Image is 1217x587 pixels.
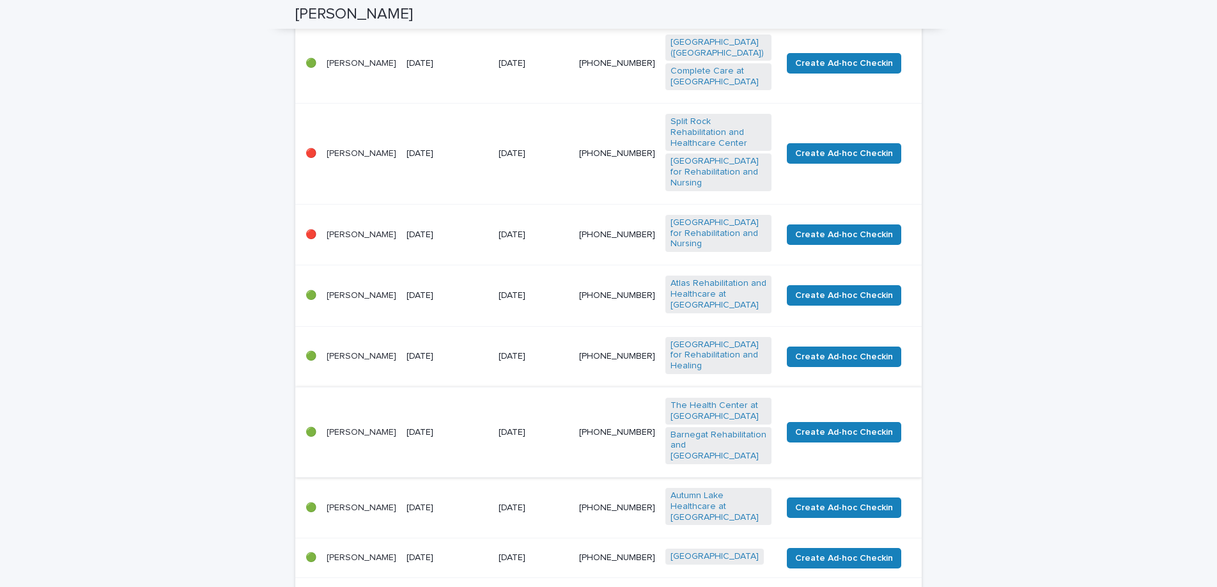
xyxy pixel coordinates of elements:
[407,427,488,438] p: [DATE]
[306,290,316,301] p: 🟢
[795,57,893,70] span: Create Ad-hoc Checkin
[787,497,901,518] button: Create Ad-hoc Checkin
[671,116,766,148] a: Split Rock Rehabilitation and Healthcare Center
[295,326,922,387] tr: 🟢[PERSON_NAME][DATE][DATE][PHONE_NUMBER][GEOGRAPHIC_DATA] for Rehabilitation and Healing Create A...
[327,351,396,362] p: [PERSON_NAME]
[671,217,766,249] a: [GEOGRAPHIC_DATA] for Rehabilitation and Nursing
[795,228,893,241] span: Create Ad-hoc Checkin
[295,204,922,265] tr: 🔴[PERSON_NAME][DATE][DATE][PHONE_NUMBER][GEOGRAPHIC_DATA] for Rehabilitation and Nursing Create A...
[671,490,766,522] a: Autumn Lake Healthcare at [GEOGRAPHIC_DATA]
[671,66,766,88] a: Complete Care at [GEOGRAPHIC_DATA]
[579,352,655,361] a: [PHONE_NUMBER]
[795,552,893,565] span: Create Ad-hoc Checkin
[671,551,759,562] a: [GEOGRAPHIC_DATA]
[295,265,922,326] tr: 🟢[PERSON_NAME][DATE][DATE][PHONE_NUMBER]Atlas Rehabilitation and Healthcare at [GEOGRAPHIC_DATA] ...
[671,430,766,462] a: Barnegat Rehabilitation and [GEOGRAPHIC_DATA]
[787,347,901,367] button: Create Ad-hoc Checkin
[499,290,569,301] p: [DATE]
[795,501,893,514] span: Create Ad-hoc Checkin
[306,148,316,159] p: 🔴
[407,290,488,301] p: [DATE]
[327,427,396,438] p: [PERSON_NAME]
[787,548,901,568] button: Create Ad-hoc Checkin
[407,230,488,240] p: [DATE]
[327,148,396,159] p: [PERSON_NAME]
[671,37,766,59] a: [GEOGRAPHIC_DATA] ([GEOGRAPHIC_DATA])
[787,53,901,74] button: Create Ad-hoc Checkin
[327,230,396,240] p: [PERSON_NAME]
[407,58,488,69] p: [DATE]
[407,351,488,362] p: [DATE]
[795,147,893,160] span: Create Ad-hoc Checkin
[795,289,893,302] span: Create Ad-hoc Checkin
[579,503,655,512] a: [PHONE_NUMBER]
[327,58,396,69] p: [PERSON_NAME]
[327,552,396,563] p: [PERSON_NAME]
[306,503,316,513] p: 🟢
[787,285,901,306] button: Create Ad-hoc Checkin
[306,351,316,362] p: 🟢
[407,503,488,513] p: [DATE]
[671,400,766,422] a: The Health Center at [GEOGRAPHIC_DATA]
[671,156,766,188] a: [GEOGRAPHIC_DATA] for Rehabilitation and Nursing
[499,552,569,563] p: [DATE]
[671,340,766,372] a: [GEOGRAPHIC_DATA] for Rehabilitation and Healing
[327,290,396,301] p: [PERSON_NAME]
[579,59,655,68] a: [PHONE_NUMBER]
[295,477,922,538] tr: 🟢[PERSON_NAME][DATE][DATE][PHONE_NUMBER]Autumn Lake Healthcare at [GEOGRAPHIC_DATA] Create Ad-hoc...
[306,58,316,69] p: 🟢
[327,503,396,513] p: [PERSON_NAME]
[499,230,569,240] p: [DATE]
[787,224,901,245] button: Create Ad-hoc Checkin
[579,553,655,562] a: [PHONE_NUMBER]
[795,426,893,439] span: Create Ad-hoc Checkin
[787,422,901,442] button: Create Ad-hoc Checkin
[295,538,922,578] tr: 🟢[PERSON_NAME][DATE][DATE][PHONE_NUMBER][GEOGRAPHIC_DATA] Create Ad-hoc Checkin
[579,149,655,158] a: [PHONE_NUMBER]
[671,278,766,310] a: Atlas Rehabilitation and Healthcare at [GEOGRAPHIC_DATA]
[306,427,316,438] p: 🟢
[295,103,922,204] tr: 🔴[PERSON_NAME][DATE][DATE][PHONE_NUMBER]Split Rock Rehabilitation and Healthcare Center [GEOGRAPH...
[306,230,316,240] p: 🔴
[499,148,569,159] p: [DATE]
[795,350,893,363] span: Create Ad-hoc Checkin
[306,552,316,563] p: 🟢
[579,428,655,437] a: [PHONE_NUMBER]
[295,5,413,24] h2: [PERSON_NAME]
[407,148,488,159] p: [DATE]
[499,503,569,513] p: [DATE]
[499,427,569,438] p: [DATE]
[295,24,922,103] tr: 🟢[PERSON_NAME][DATE][DATE][PHONE_NUMBER][GEOGRAPHIC_DATA] ([GEOGRAPHIC_DATA]) Complete Care at [G...
[407,552,488,563] p: [DATE]
[579,291,655,300] a: [PHONE_NUMBER]
[787,143,901,164] button: Create Ad-hoc Checkin
[579,230,655,239] a: [PHONE_NUMBER]
[499,351,569,362] p: [DATE]
[499,58,569,69] p: [DATE]
[295,387,922,477] tr: 🟢[PERSON_NAME][DATE][DATE][PHONE_NUMBER]The Health Center at [GEOGRAPHIC_DATA] Barnegat Rehabilit...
